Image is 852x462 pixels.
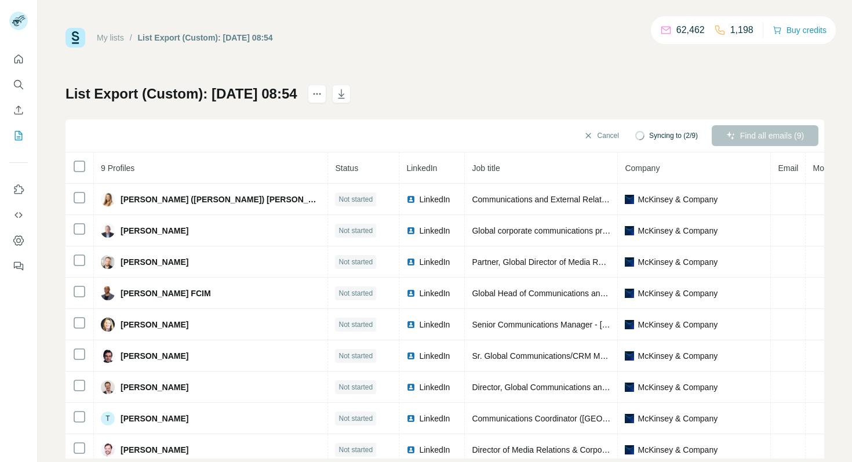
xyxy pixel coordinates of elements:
[9,125,28,146] button: My lists
[338,288,373,299] span: Not started
[338,257,373,267] span: Not started
[9,205,28,225] button: Use Surfe API
[338,194,373,205] span: Not started
[625,445,634,454] img: company-logo
[338,382,373,392] span: Not started
[406,414,416,423] img: LinkedIn logo
[638,413,718,424] span: McKinsey & Company
[638,288,718,299] span: McKinsey & Company
[101,224,115,238] img: Avatar
[9,230,28,251] button: Dashboard
[101,286,115,300] img: Avatar
[625,320,634,329] img: company-logo
[419,319,450,330] span: LinkedIn
[638,444,718,456] span: McKinsey & Company
[338,225,373,236] span: Not started
[773,22,826,38] button: Buy credits
[472,351,773,361] span: Sr. Global Communications/CRM Manager – Strategy & Corporate Finance Practice
[130,32,132,43] li: /
[406,226,416,235] img: LinkedIn logo
[625,163,660,173] span: Company
[121,444,188,456] span: [PERSON_NAME]
[638,319,718,330] span: McKinsey & Company
[121,319,188,330] span: [PERSON_NAME]
[101,192,115,206] img: Avatar
[121,413,188,424] span: [PERSON_NAME]
[472,289,789,298] span: Global Head of Communications and Marketing (Strategy & Corporate Finance Practice)
[638,256,718,268] span: McKinsey & Company
[121,288,211,299] span: [PERSON_NAME] FCIM
[638,381,718,393] span: McKinsey & Company
[625,414,634,423] img: company-logo
[406,163,437,173] span: LinkedIn
[778,163,798,173] span: Email
[625,226,634,235] img: company-logo
[472,383,829,392] span: Director, Global Communications and External Relations - Strategy and Corporate Finance Practice
[419,256,450,268] span: LinkedIn
[638,225,718,237] span: McKinsey & Company
[406,383,416,392] img: LinkedIn logo
[101,163,134,173] span: 9 Profiles
[101,443,115,457] img: Avatar
[419,381,450,393] span: LinkedIn
[101,412,115,425] div: T
[625,195,634,204] img: company-logo
[406,351,416,361] img: LinkedIn logo
[472,163,500,173] span: Job title
[308,85,326,103] button: actions
[419,225,450,237] span: LinkedIn
[406,257,416,267] img: LinkedIn logo
[121,225,188,237] span: [PERSON_NAME]
[472,195,810,204] span: Communications and External Relations Specialist – Americas | Strategy & Corporate Finance
[338,413,373,424] span: Not started
[65,85,297,103] h1: List Export (Custom): [DATE] 08:54
[419,444,450,456] span: LinkedIn
[9,100,28,121] button: Enrich CSV
[406,195,416,204] img: LinkedIn logo
[406,445,416,454] img: LinkedIn logo
[625,351,634,361] img: company-logo
[101,349,115,363] img: Avatar
[101,380,115,394] img: Avatar
[472,226,676,235] span: Global corporate communications professional; publisher
[472,320,827,329] span: Senior Communications Manager - [GEOGRAPHIC_DATA], Strategy & Corporate Finance Practice
[338,445,373,455] span: Not started
[121,381,188,393] span: [PERSON_NAME]
[638,194,718,205] span: McKinsey & Company
[676,23,705,37] p: 62,462
[730,23,753,37] p: 1,198
[472,257,743,267] span: Partner, Global Director of Media Relations and Corporate Communications
[97,33,124,42] a: My lists
[406,320,416,329] img: LinkedIn logo
[419,288,450,299] span: LinkedIn
[121,194,321,205] span: [PERSON_NAME] ([PERSON_NAME]) [PERSON_NAME]
[9,179,28,200] button: Use Surfe on LinkedIn
[9,49,28,70] button: Quick start
[121,256,188,268] span: [PERSON_NAME]
[406,289,416,298] img: LinkedIn logo
[9,256,28,277] button: Feedback
[65,28,85,48] img: Surfe Logo
[338,351,373,361] span: Not started
[101,255,115,269] img: Avatar
[638,350,718,362] span: McKinsey & Company
[419,194,450,205] span: LinkedIn
[576,125,627,146] button: Cancel
[101,318,115,332] img: Avatar
[649,130,698,141] span: Syncing to (2/9)
[813,163,836,173] span: Mobile
[625,383,634,392] img: company-logo
[335,163,358,173] span: Status
[419,350,450,362] span: LinkedIn
[419,413,450,424] span: LinkedIn
[338,319,373,330] span: Not started
[625,289,634,298] img: company-logo
[9,74,28,95] button: Search
[138,32,273,43] div: List Export (Custom): [DATE] 08:54
[121,350,188,362] span: [PERSON_NAME]
[625,257,634,267] img: company-logo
